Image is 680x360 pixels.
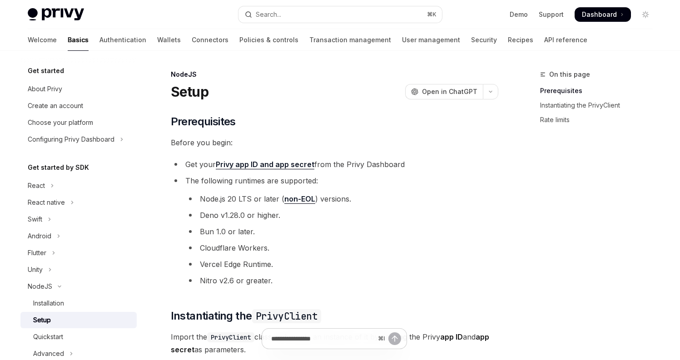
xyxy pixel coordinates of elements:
a: Choose your platform [20,114,137,131]
a: Prerequisites [540,84,660,98]
a: Wallets [157,29,181,51]
a: User management [402,29,460,51]
span: On this page [549,69,590,80]
span: Before you begin: [171,136,498,149]
a: Basics [68,29,89,51]
a: Instantiating the PrivyClient [540,98,660,113]
li: Get your from the Privy Dashboard [171,158,498,171]
button: Send message [388,332,401,345]
button: Toggle Configuring Privy Dashboard section [20,131,137,148]
a: Setup [20,312,137,328]
button: Open search [238,6,442,23]
li: Vercel Edge Runtime. [185,258,498,271]
a: Security [471,29,497,51]
div: Create an account [28,100,83,111]
div: Android [28,231,51,242]
div: Setup [33,315,51,325]
div: Unity [28,264,43,275]
li: Cloudflare Workers. [185,242,498,254]
a: Create an account [20,98,137,114]
div: Configuring Privy Dashboard [28,134,114,145]
a: Quickstart [20,329,137,345]
li: Deno v1.28.0 or higher. [185,209,498,222]
code: PrivyClient [252,309,321,323]
li: Node.js 20 LTS or later ( ) versions. [185,192,498,205]
div: Swift [28,214,42,225]
a: Demo [510,10,528,19]
button: Toggle Unity section [20,261,137,278]
input: Ask a question... [271,329,374,349]
div: Flutter [28,247,46,258]
div: NodeJS [28,281,52,292]
h5: Get started [28,65,64,76]
button: Toggle Swift section [20,211,137,227]
div: React native [28,197,65,208]
span: ⌘ K [427,11,437,18]
a: About Privy [20,81,137,97]
a: Rate limits [540,113,660,127]
button: Toggle React native section [20,194,137,211]
a: Authentication [99,29,146,51]
div: About Privy [28,84,62,94]
a: non-EOL [284,194,315,204]
span: Instantiating the [171,309,321,323]
div: React [28,180,45,191]
a: Transaction management [309,29,391,51]
li: Nitro v2.6 or greater. [185,274,498,287]
h5: Get started by SDK [28,162,89,173]
a: Policies & controls [239,29,298,51]
a: Dashboard [575,7,631,22]
button: Toggle NodeJS section [20,278,137,295]
a: Privy app ID and app secret [216,160,314,169]
a: Installation [20,295,137,311]
li: Bun 1.0 or later. [185,225,498,238]
div: Quickstart [33,331,63,342]
div: Installation [33,298,64,309]
button: Toggle Android section [20,228,137,244]
button: Open in ChatGPT [405,84,483,99]
button: Toggle dark mode [638,7,653,22]
div: Choose your platform [28,117,93,128]
img: light logo [28,8,84,21]
button: Toggle Flutter section [20,245,137,261]
h1: Setup [171,84,208,100]
span: Prerequisites [171,114,236,129]
li: The following runtimes are supported: [171,174,498,287]
span: Open in ChatGPT [422,87,477,96]
a: API reference [544,29,587,51]
span: Dashboard [582,10,617,19]
a: Welcome [28,29,57,51]
a: Support [539,10,564,19]
div: Search... [256,9,281,20]
button: Toggle React section [20,178,137,194]
div: NodeJS [171,70,498,79]
a: Connectors [192,29,228,51]
div: Advanced [33,348,64,359]
a: Recipes [508,29,533,51]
